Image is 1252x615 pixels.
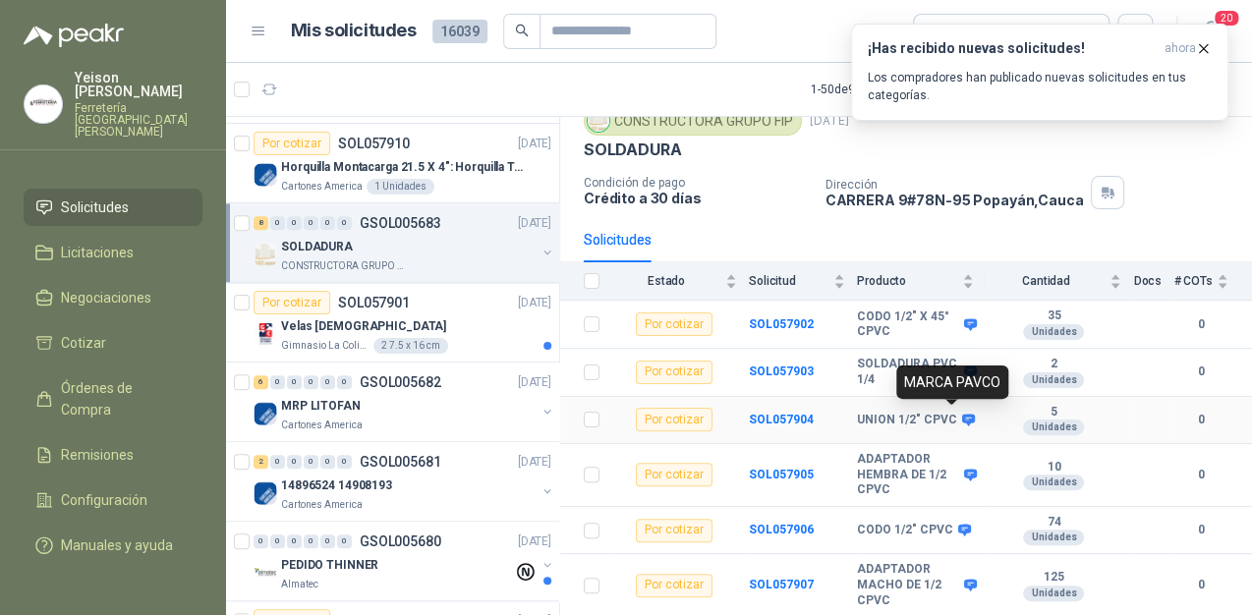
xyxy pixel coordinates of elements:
[270,534,285,548] div: 0
[518,453,551,472] p: [DATE]
[749,317,814,331] a: SOL057902
[518,373,551,392] p: [DATE]
[281,397,361,416] p: MRP LITOFAN
[857,562,959,608] b: ADAPTADOR MACHO DE 1/2 CPVC
[749,468,814,481] a: SOL057905
[986,570,1121,586] b: 125
[986,460,1121,475] b: 10
[304,216,318,230] div: 0
[1023,324,1084,340] div: Unidades
[61,196,129,218] span: Solicitudes
[337,534,352,548] div: 0
[287,455,302,469] div: 0
[360,455,441,469] p: GSOL005681
[584,140,681,160] p: SOLDADURA
[281,238,353,256] p: SOLDADURA
[825,192,1084,208] p: CARRERA 9#78N-95 Popayán , Cauca
[304,375,318,389] div: 0
[61,242,134,263] span: Licitaciones
[518,214,551,233] p: [DATE]
[1173,466,1228,484] b: 0
[281,476,392,495] p: 14896524 14908193
[868,40,1157,57] h3: ¡Has recibido nuevas solicitudes!
[749,364,814,378] a: SOL057903
[515,24,529,37] span: search
[636,574,712,597] div: Por cotizar
[254,450,555,513] a: 2 0 0 0 0 0 GSOL005681[DATE] Company Logo14896524 14908193Cartones America
[611,262,749,301] th: Estado
[1023,419,1084,435] div: Unidades
[810,112,849,131] p: [DATE]
[320,216,335,230] div: 0
[281,497,363,513] p: Cartones America
[338,137,410,150] p: SOL057910
[254,455,268,469] div: 2
[373,338,448,354] div: 2 7.5 x 16 cm
[1173,521,1228,539] b: 0
[337,455,352,469] div: 0
[584,176,810,190] p: Condición de pago
[986,308,1121,324] b: 35
[1023,586,1084,601] div: Unidades
[254,322,277,346] img: Company Logo
[320,534,335,548] div: 0
[851,24,1228,121] button: ¡Has recibido nuevas solicitudes!ahora Los compradores han publicado nuevas solicitudes en tus ca...
[337,375,352,389] div: 0
[281,556,378,575] p: PEDIDO THINNER
[254,481,277,505] img: Company Logo
[518,135,551,153] p: [DATE]
[986,405,1121,420] b: 5
[254,375,268,389] div: 6
[287,375,302,389] div: 0
[636,312,712,336] div: Por cotizar
[24,481,202,519] a: Configuración
[857,523,953,538] b: CODO 1/2" CPVC
[1213,9,1240,28] span: 20
[1173,315,1228,334] b: 0
[611,274,721,288] span: Estado
[254,132,330,155] div: Por cotizar
[304,455,318,469] div: 0
[24,234,202,271] a: Licitaciones
[857,452,959,498] b: ADAPTADOR HEMBRA DE 1/2 CPVC
[1173,363,1228,381] b: 0
[75,71,202,98] p: Yeison [PERSON_NAME]
[518,532,551,551] p: [DATE]
[1173,576,1228,594] b: 0
[749,413,814,426] b: SOL057904
[24,279,202,316] a: Negociaciones
[896,365,1008,399] div: MARCA PAVCO
[254,402,277,425] img: Company Logo
[868,69,1212,104] p: Los compradores han publicado nuevas solicitudes en tus categorías.
[24,369,202,428] a: Órdenes de Compra
[254,530,555,592] a: 0 0 0 0 0 0 GSOL005680[DATE] Company LogoPEDIDO THINNERAlmatec
[254,561,277,585] img: Company Logo
[1173,411,1228,429] b: 0
[749,578,814,591] a: SOL057907
[857,274,958,288] span: Producto
[926,21,967,42] div: Todas
[360,216,441,230] p: GSOL005683
[1133,262,1173,301] th: Docs
[281,577,318,592] p: Almatec
[1193,14,1228,49] button: 20
[270,216,285,230] div: 0
[518,294,551,312] p: [DATE]
[749,523,814,536] b: SOL057906
[584,106,802,136] div: CONSTRUCTORA GRUPO FIP
[304,534,318,548] div: 0
[226,283,559,363] a: Por cotizarSOL057901[DATE] Company LogoVelas [DEMOGRAPHIC_DATA]Gimnasio La Colina2 7.5 x 16 cm
[254,291,330,314] div: Por cotizar
[61,444,134,466] span: Remisiones
[367,179,434,195] div: 1 Unidades
[636,361,712,384] div: Por cotizar
[61,534,173,556] span: Manuales y ayuda
[254,216,268,230] div: 8
[584,190,810,206] p: Crédito a 30 días
[281,317,446,336] p: Velas [DEMOGRAPHIC_DATA]
[360,534,441,548] p: GSOL005680
[986,262,1133,301] th: Cantidad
